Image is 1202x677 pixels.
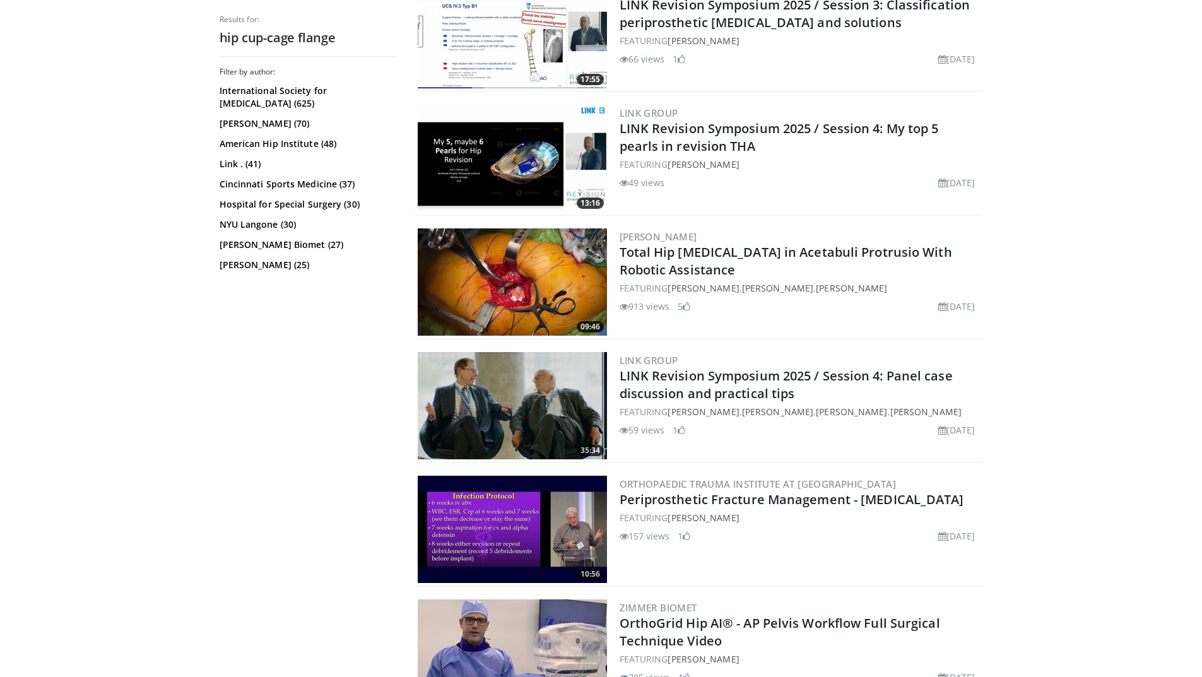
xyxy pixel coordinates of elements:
[220,198,393,211] a: Hospital for Special Surgery (30)
[577,321,604,333] span: 09:46
[620,34,981,47] div: FEATURING
[742,282,813,294] a: [PERSON_NAME]
[577,445,604,456] span: 35:34
[620,615,940,649] a: OrthoGrid Hip AI® - AP Pelvis Workflow Full Surgical Technique Video
[620,176,665,189] li: 49 views
[220,238,393,251] a: [PERSON_NAME] Biomet (27)
[742,406,813,418] a: [PERSON_NAME]
[668,35,739,47] a: [PERSON_NAME]
[678,300,690,313] li: 5
[577,568,604,580] span: 10:56
[220,158,393,170] a: Link . (41)
[577,197,604,209] span: 13:16
[418,352,607,459] a: 35:34
[620,300,670,313] li: 913 views
[668,282,739,294] a: [PERSON_NAME]
[220,178,393,191] a: Cincinnati Sports Medicine (37)
[938,529,975,543] li: [DATE]
[668,406,739,418] a: [PERSON_NAME]
[816,406,887,418] a: [PERSON_NAME]
[620,158,981,171] div: FEATURING
[620,230,697,243] a: [PERSON_NAME]
[938,176,975,189] li: [DATE]
[418,228,607,336] img: 9026b89a-9ec4-4d45-949c-ae618d94f28c.300x170_q85_crop-smart_upscale.jpg
[620,354,678,367] a: LINK Group
[220,15,396,25] p: Results for:
[220,138,393,150] a: American Hip Institute (48)
[620,478,897,490] a: Orthopaedic Trauma Institute at [GEOGRAPHIC_DATA]
[816,282,887,294] a: [PERSON_NAME]
[620,107,678,119] a: LINK Group
[220,67,396,77] h3: Filter by author:
[577,74,604,85] span: 17:55
[678,529,690,543] li: 1
[673,52,685,66] li: 1
[620,367,953,402] a: LINK Revision Symposium 2025 / Session 4: Panel case discussion and practical tips
[673,423,685,437] li: 1
[620,281,981,295] div: FEATURING , ,
[220,117,393,130] a: [PERSON_NAME] (70)
[620,423,665,437] li: 59 views
[668,158,739,170] a: [PERSON_NAME]
[418,476,607,583] a: 10:56
[418,476,607,583] img: b451546c-e2be-4e46-afe7-f7fae7d2e27d.300x170_q85_crop-smart_upscale.jpg
[620,529,670,543] li: 157 views
[938,300,975,313] li: [DATE]
[620,652,981,666] div: FEATURING
[620,511,981,524] div: FEATURING
[620,405,981,418] div: FEATURING , , ,
[220,259,393,271] a: [PERSON_NAME] (25)
[220,85,393,110] a: International Society for [MEDICAL_DATA] (625)
[418,105,607,212] a: 13:16
[220,218,393,231] a: NYU Langone (30)
[620,601,697,614] a: Zimmer Biomet
[620,491,964,508] a: Periprosthetic Fracture Management - [MEDICAL_DATA]
[418,105,607,212] img: f7b856f4-f1a4-4f57-b261-c90d065d61d0.300x170_q85_crop-smart_upscale.jpg
[938,52,975,66] li: [DATE]
[668,512,739,524] a: [PERSON_NAME]
[668,653,739,665] a: [PERSON_NAME]
[620,52,665,66] li: 66 views
[620,244,952,278] a: Total Hip [MEDICAL_DATA] in Acetabuli Protrusio With Robotic Assistance
[418,352,607,459] img: f763ad4d-af6c-432c-8f2b-c2daf47df9ae.300x170_q85_crop-smart_upscale.jpg
[220,30,396,46] h2: hip cup-cage flange
[418,228,607,336] a: 09:46
[620,120,939,155] a: LINK Revision Symposium 2025 / Session 4: My top 5 pearls in revision THA
[890,406,962,418] a: [PERSON_NAME]
[938,423,975,437] li: [DATE]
